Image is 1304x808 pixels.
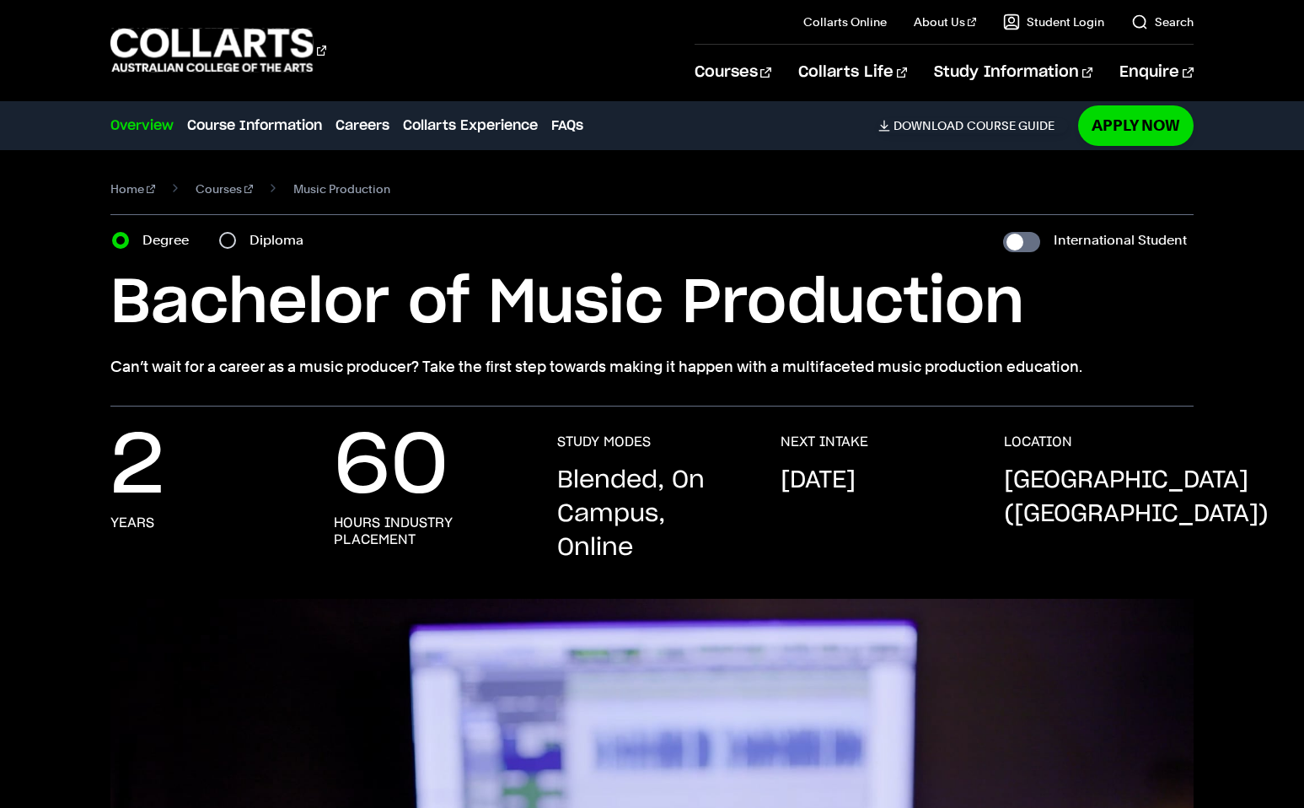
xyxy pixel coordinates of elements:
[914,13,976,30] a: About Us
[557,434,651,450] h3: STUDY MODES
[781,464,856,498] p: [DATE]
[695,45,771,100] a: Courses
[110,434,164,501] p: 2
[110,355,1193,379] p: Can’t wait for a career as a music producer? Take the first step towards making it happen with a ...
[334,514,523,548] h3: hours industry placement
[803,13,887,30] a: Collarts Online
[798,45,907,100] a: Collarts Life
[1131,13,1194,30] a: Search
[110,266,1193,342] h1: Bachelor of Music Production
[1004,434,1072,450] h3: LOCATION
[334,434,448,501] p: 60
[1078,105,1194,145] a: Apply Now
[878,118,1068,133] a: DownloadCourse Guide
[187,116,322,136] a: Course Information
[557,464,747,565] p: Blended, On Campus, Online
[1054,229,1187,252] label: International Student
[250,229,314,252] label: Diploma
[893,118,963,133] span: Download
[781,434,868,450] h3: NEXT INTAKE
[142,229,199,252] label: Degree
[934,45,1092,100] a: Study Information
[1003,13,1104,30] a: Student Login
[551,116,583,136] a: FAQs
[196,177,253,201] a: Courses
[1119,45,1193,100] a: Enquire
[1004,464,1269,531] p: [GEOGRAPHIC_DATA] ([GEOGRAPHIC_DATA])
[110,26,326,74] div: Go to homepage
[110,177,155,201] a: Home
[335,116,389,136] a: Careers
[293,177,390,201] span: Music Production
[110,116,174,136] a: Overview
[110,514,154,531] h3: Years
[403,116,538,136] a: Collarts Experience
